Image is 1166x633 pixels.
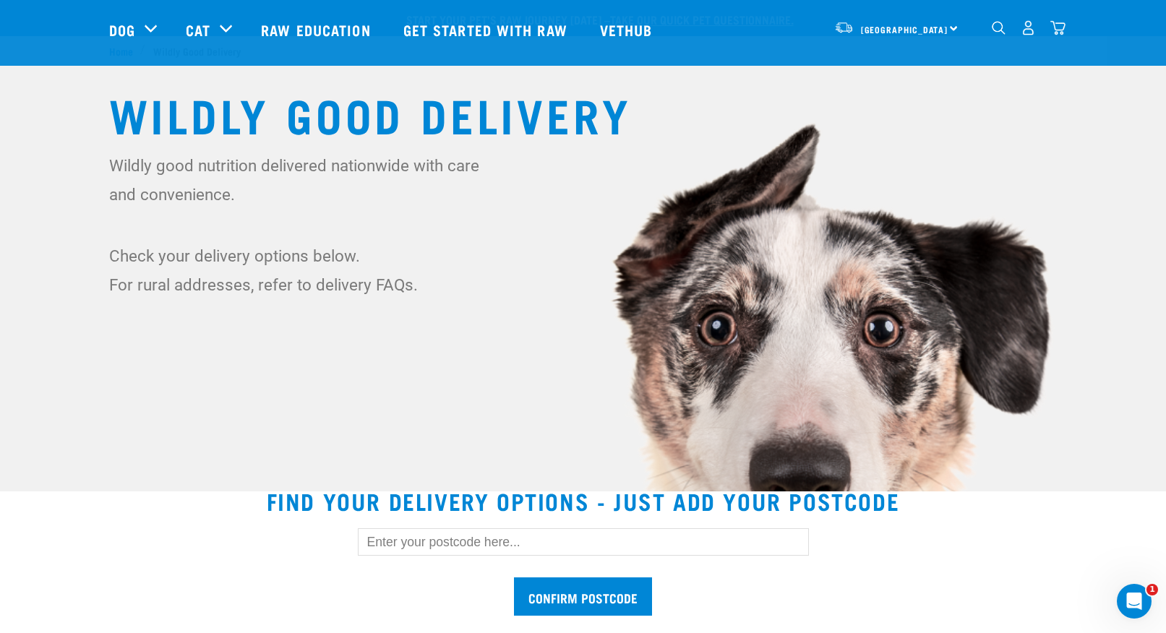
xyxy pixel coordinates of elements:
input: Confirm postcode [514,577,652,616]
p: Check your delivery options below. For rural addresses, refer to delivery FAQs. [109,241,489,299]
span: [GEOGRAPHIC_DATA] [861,27,948,32]
h1: Wildly Good Delivery [109,87,1058,139]
input: Enter your postcode here... [358,528,809,556]
a: Dog [109,19,135,40]
img: user.png [1021,20,1036,35]
a: Get started with Raw [389,1,586,59]
a: Vethub [586,1,671,59]
p: Wildly good nutrition delivered nationwide with care and convenience. [109,151,489,209]
img: home-icon-1@2x.png [992,21,1006,35]
h2: Find your delivery options - just add your postcode [17,488,1149,514]
img: home-icon@2x.png [1050,20,1066,35]
span: 1 [1146,584,1158,595]
img: van-moving.png [834,21,854,34]
a: Raw Education [247,1,388,59]
a: Cat [186,19,210,40]
iframe: Intercom live chat [1117,584,1152,619]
